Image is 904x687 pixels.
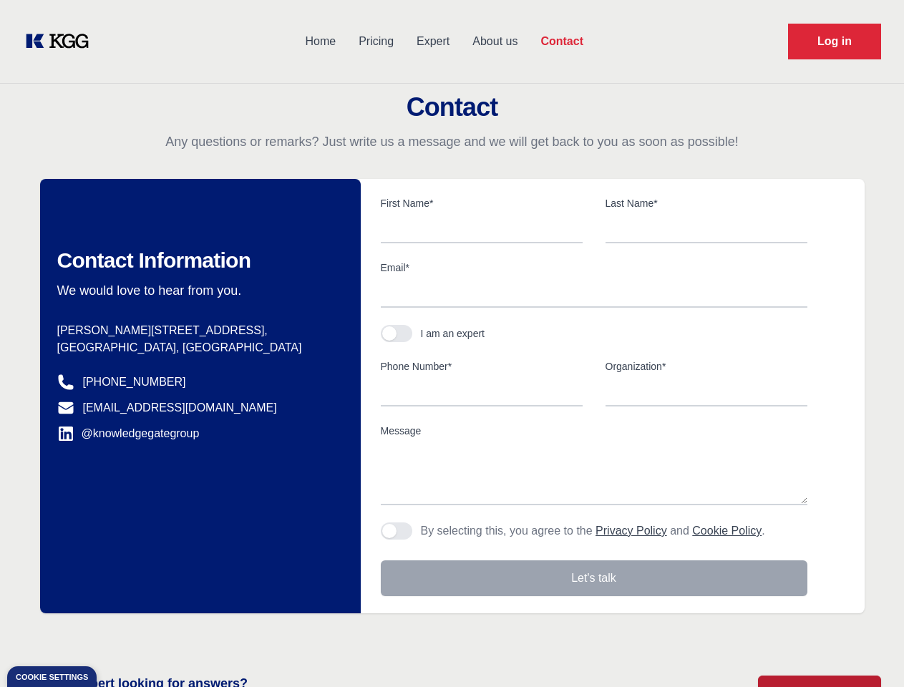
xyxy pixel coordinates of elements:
a: Expert [405,23,461,60]
p: [PERSON_NAME][STREET_ADDRESS], [57,322,338,339]
a: Privacy Policy [596,525,667,537]
a: Request Demo [788,24,881,59]
div: I am an expert [421,326,485,341]
a: [PHONE_NUMBER] [83,374,186,391]
a: About us [461,23,529,60]
h2: Contact Information [57,248,338,273]
p: [GEOGRAPHIC_DATA], [GEOGRAPHIC_DATA] [57,339,338,356]
p: By selecting this, you agree to the and . [421,522,765,540]
label: Phone Number* [381,359,583,374]
a: Contact [529,23,595,60]
label: Organization* [606,359,807,374]
a: Cookie Policy [692,525,762,537]
label: Message [381,424,807,438]
a: KOL Knowledge Platform: Talk to Key External Experts (KEE) [23,30,100,53]
a: Pricing [347,23,405,60]
p: We would love to hear from you. [57,282,338,299]
a: @knowledgegategroup [57,425,200,442]
h2: Contact [17,93,887,122]
label: Email* [381,260,807,275]
div: Cookie settings [16,673,88,681]
a: Home [293,23,347,60]
label: Last Name* [606,196,807,210]
p: Any questions or remarks? Just write us a message and we will get back to you as soon as possible! [17,133,887,150]
a: [EMAIL_ADDRESS][DOMAIN_NAME] [83,399,277,416]
button: Let's talk [381,560,807,596]
label: First Name* [381,196,583,210]
iframe: Chat Widget [832,618,904,687]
